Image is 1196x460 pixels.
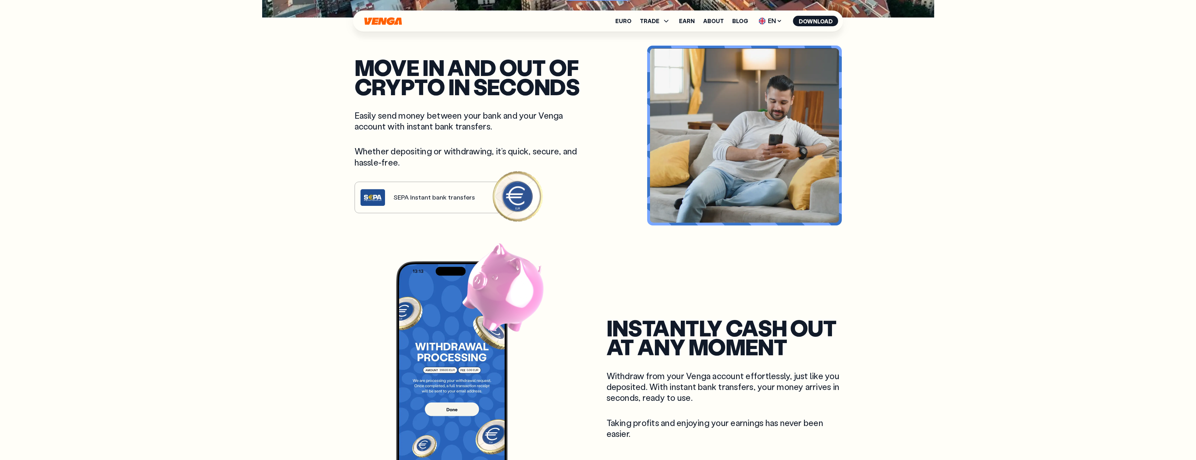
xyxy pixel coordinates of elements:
a: Blog [732,18,748,24]
img: flag-uk [759,18,766,25]
span: EN [756,15,785,27]
p: Taking profits and enjoying your earnings has never been easier. [607,417,842,439]
span: TRADE [640,17,671,25]
h2: instantly Cash out at any moment [607,318,842,356]
video: Video background [650,48,839,223]
a: Earn [679,18,695,24]
p: Whether depositing or withdrawing, it’s quick, secure, and hassle-free. [355,146,590,167]
span: TRADE [640,18,659,24]
p: Easily send money between your bank and your Venga account with instant bank transfers. [355,110,590,132]
svg: Home [364,17,403,25]
p: Withdraw from your Venga account effortlessly, just like you deposited. With instant bank transfe... [607,370,842,403]
h2: Move in and out of crypto in seconds [355,58,590,96]
button: Download [793,16,838,26]
a: About [703,18,724,24]
a: Euro [615,18,631,24]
